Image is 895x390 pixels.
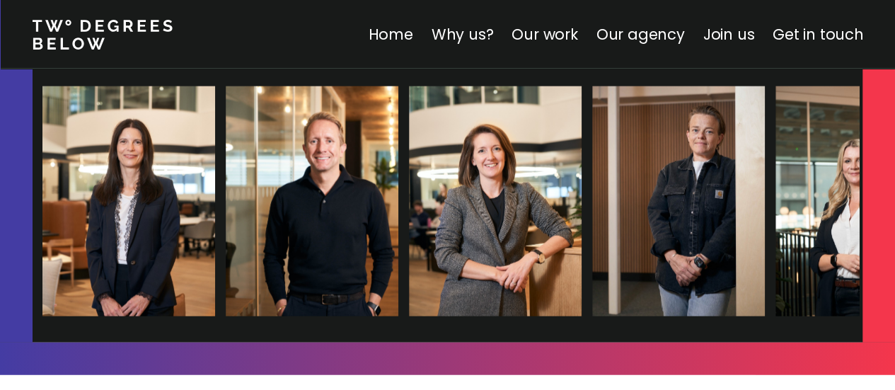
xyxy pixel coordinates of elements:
img: Dani [587,86,759,316]
img: Clare [37,86,209,316]
a: Join us [703,24,754,45]
img: James [220,86,393,316]
a: Home [368,24,412,45]
a: Our work [512,24,577,45]
a: Our agency [596,24,684,45]
a: Why us? [431,24,493,45]
img: Gemma [403,86,576,316]
a: Get in touch [773,24,863,45]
